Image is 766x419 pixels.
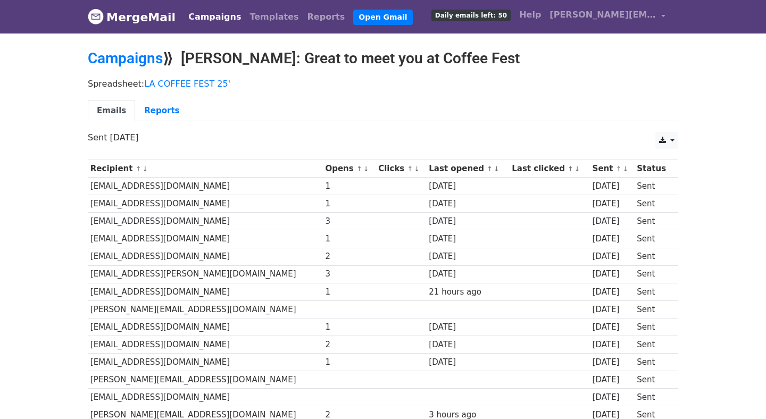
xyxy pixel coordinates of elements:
p: Sent [DATE] [88,132,678,143]
a: ↓ [494,165,499,173]
div: [DATE] [429,356,506,368]
div: [DATE] [593,321,632,333]
a: Reports [303,6,349,28]
a: ↑ [487,165,493,173]
td: Sent [634,389,672,406]
div: [DATE] [593,356,632,368]
div: [DATE] [593,268,632,280]
td: Sent [634,283,672,300]
p: Spreadsheet: [88,78,678,89]
th: Recipient [88,160,323,178]
a: ↓ [142,165,148,173]
a: ↓ [622,165,628,173]
div: 1 [325,321,373,333]
td: Sent [634,354,672,371]
a: LA COFFEE FEST 25' [144,79,230,89]
div: 1 [325,198,373,210]
div: [DATE] [593,286,632,298]
td: Sent [634,371,672,389]
div: 3 [325,215,373,228]
td: [EMAIL_ADDRESS][DOMAIN_NAME] [88,354,323,371]
th: Sent [590,160,635,178]
td: [EMAIL_ADDRESS][DOMAIN_NAME] [88,195,323,213]
th: Clicks [376,160,426,178]
a: ↑ [356,165,362,173]
a: ↑ [616,165,622,173]
td: [EMAIL_ADDRESS][DOMAIN_NAME] [88,213,323,230]
div: 1 [325,286,373,298]
td: [EMAIL_ADDRESS][PERSON_NAME][DOMAIN_NAME] [88,265,323,283]
div: 21 hours ago [429,286,506,298]
td: Sent [634,248,672,265]
a: Campaigns [184,6,245,28]
td: [EMAIL_ADDRESS][DOMAIN_NAME] [88,248,323,265]
div: [DATE] [429,215,506,228]
div: [DATE] [593,198,632,210]
td: [EMAIL_ADDRESS][DOMAIN_NAME] [88,336,323,354]
a: ↓ [363,165,369,173]
th: Last opened [426,160,509,178]
div: [DATE] [429,321,506,333]
a: Help [515,4,545,26]
div: 1 [325,180,373,192]
td: Sent [634,230,672,248]
div: 1 [325,233,373,245]
td: [EMAIL_ADDRESS][DOMAIN_NAME] [88,178,323,195]
div: 2 [325,250,373,263]
span: Daily emails left: 50 [431,10,511,21]
a: Open Gmail [353,10,412,25]
td: Sent [634,318,672,336]
a: ↑ [568,165,573,173]
div: [DATE] [429,250,506,263]
td: [EMAIL_ADDRESS][DOMAIN_NAME] [88,318,323,336]
div: [DATE] [593,215,632,228]
div: [DATE] [593,304,632,316]
div: [DATE] [429,339,506,351]
td: [EMAIL_ADDRESS][DOMAIN_NAME] [88,230,323,248]
div: [DATE] [593,250,632,263]
a: ↓ [414,165,420,173]
a: ↑ [407,165,413,173]
td: [EMAIL_ADDRESS][DOMAIN_NAME] [88,389,323,406]
td: Sent [634,300,672,318]
a: ↓ [574,165,580,173]
div: 3 [325,268,373,280]
div: [DATE] [429,233,506,245]
th: Last clicked [510,160,590,178]
a: Templates [245,6,303,28]
a: Daily emails left: 50 [427,4,515,26]
a: Emails [88,100,135,122]
div: 2 [325,339,373,351]
td: Sent [634,195,672,213]
a: Campaigns [88,49,163,67]
div: [DATE] [429,268,506,280]
a: MergeMail [88,6,176,28]
div: [DATE] [593,233,632,245]
td: [EMAIL_ADDRESS][DOMAIN_NAME] [88,283,323,300]
a: Reports [135,100,188,122]
td: [PERSON_NAME][EMAIL_ADDRESS][DOMAIN_NAME] [88,300,323,318]
span: [PERSON_NAME][EMAIL_ADDRESS][DOMAIN_NAME] [549,9,656,21]
td: Sent [634,336,672,354]
div: [DATE] [593,391,632,404]
td: Sent [634,178,672,195]
th: Status [634,160,672,178]
div: [DATE] [593,374,632,386]
div: 1 [325,356,373,368]
td: Sent [634,213,672,230]
th: Opens [323,160,376,178]
img: MergeMail logo [88,9,104,24]
div: [DATE] [429,198,506,210]
a: [PERSON_NAME][EMAIL_ADDRESS][DOMAIN_NAME] [545,4,670,29]
h2: ⟫ [PERSON_NAME]: Great to meet you at Coffee Fest [88,49,678,68]
td: Sent [634,265,672,283]
div: [DATE] [429,180,506,192]
td: [PERSON_NAME][EMAIL_ADDRESS][DOMAIN_NAME] [88,371,323,389]
div: [DATE] [593,339,632,351]
a: ↑ [136,165,141,173]
div: [DATE] [593,180,632,192]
